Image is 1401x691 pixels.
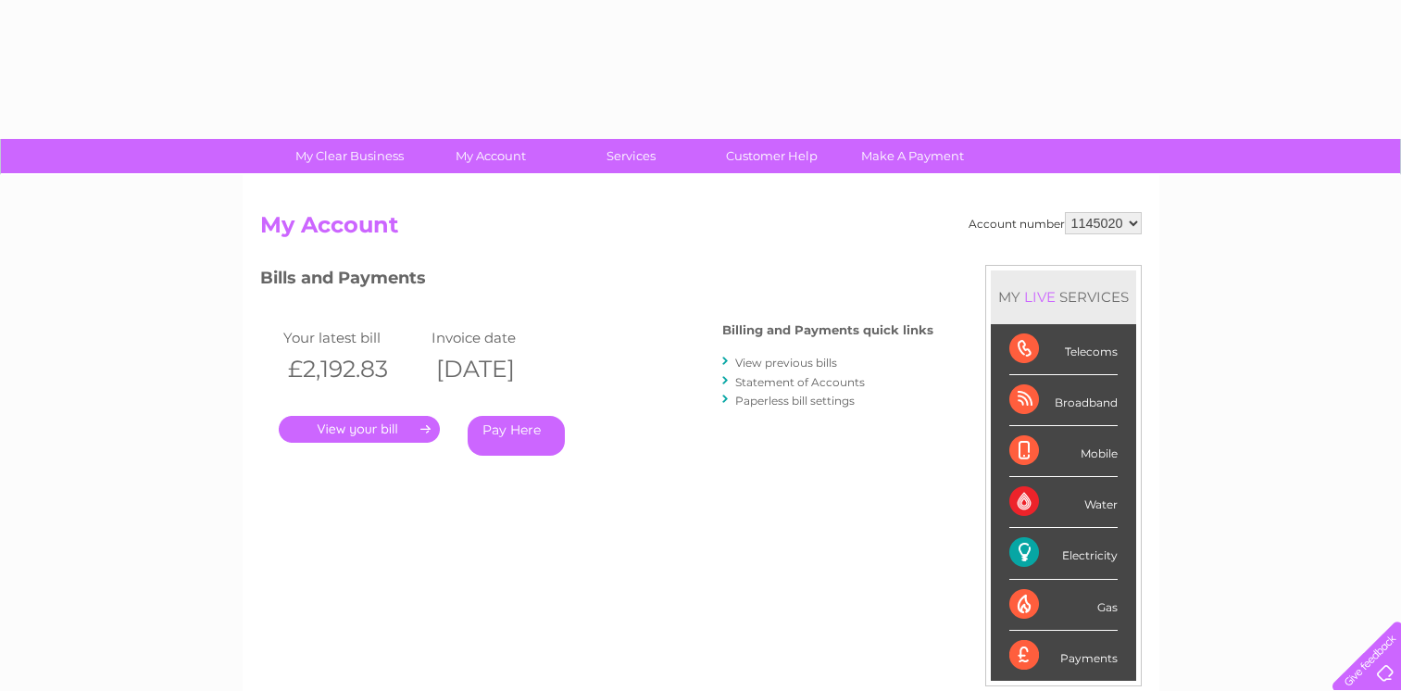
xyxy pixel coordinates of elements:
a: My Clear Business [273,139,426,173]
a: Customer Help [695,139,848,173]
td: Your latest bill [279,325,427,350]
td: Invoice date [427,325,575,350]
div: Gas [1009,580,1118,631]
div: Water [1009,477,1118,528]
a: Make A Payment [836,139,989,173]
a: . [279,416,440,443]
div: Electricity [1009,528,1118,579]
a: View previous bills [735,356,837,370]
a: Services [555,139,707,173]
div: Mobile [1009,426,1118,477]
div: LIVE [1020,288,1059,306]
div: Payments [1009,631,1118,681]
a: Pay Here [468,416,565,456]
div: Account number [969,212,1142,234]
div: MY SERVICES [991,270,1136,323]
div: Broadband [1009,375,1118,426]
h2: My Account [260,212,1142,247]
h3: Bills and Payments [260,265,933,297]
a: My Account [414,139,567,173]
th: £2,192.83 [279,350,427,388]
a: Paperless bill settings [735,394,855,408]
h4: Billing and Payments quick links [722,323,933,337]
a: Statement of Accounts [735,375,865,389]
th: [DATE] [427,350,575,388]
div: Telecoms [1009,324,1118,375]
